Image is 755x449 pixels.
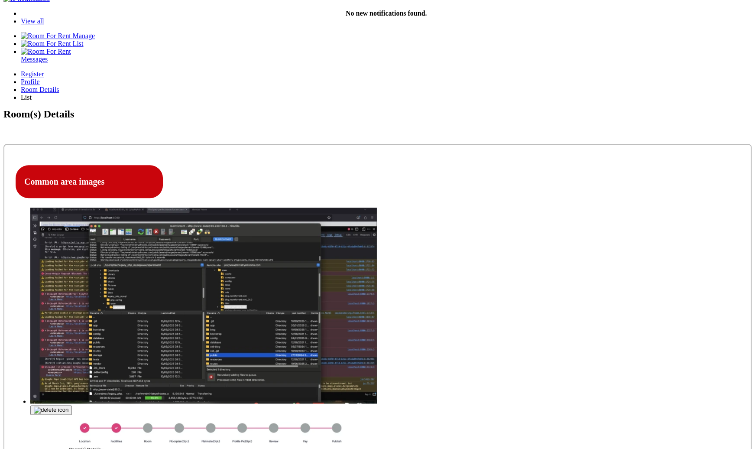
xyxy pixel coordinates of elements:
[21,70,44,78] span: Register
[24,177,154,187] h4: Common area images
[21,40,83,47] a: List
[21,48,752,63] a: Room For Rent Messages
[21,78,40,85] span: Profile
[21,78,752,86] a: Profile
[346,10,427,17] strong: No new notifications found.
[21,86,59,93] span: Room Details
[21,70,752,78] a: Register
[21,32,71,40] img: Room For Rent
[21,48,71,55] img: Room For Rent
[21,86,752,94] a: Room Details
[21,40,71,48] img: Room For Rent
[73,40,84,47] span: List
[73,32,95,39] span: Manage
[21,32,95,39] a: Manage
[34,407,68,413] img: delete icon
[3,108,752,135] h2: Room(s) Details
[21,17,44,25] a: View all
[21,94,32,101] span: List
[21,55,48,63] span: Messages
